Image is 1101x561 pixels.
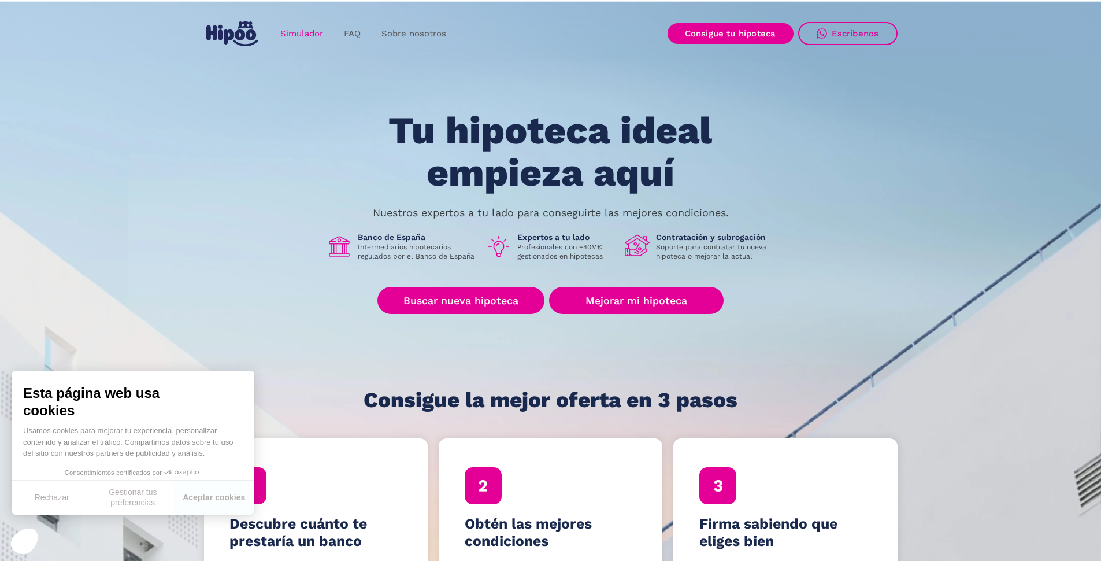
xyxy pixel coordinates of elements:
p: Nuestros expertos a tu lado para conseguirte las mejores condiciones. [373,208,729,217]
h4: Firma sabiendo que eliges bien [699,515,872,550]
a: Buscar nueva hipoteca [377,287,544,314]
a: Escríbenos [798,22,898,45]
h4: Descubre cuánto te prestaría un banco [229,515,402,550]
a: Mejorar mi hipoteca [549,287,723,314]
p: Soporte para contratar tu nueva hipoteca o mejorar la actual [656,242,775,261]
h1: Contratación y subrogación [656,232,775,242]
a: FAQ [333,23,371,45]
a: home [204,17,261,51]
a: Sobre nosotros [371,23,457,45]
h4: Obtén las mejores condiciones [465,515,637,550]
p: Intermediarios hipotecarios regulados por el Banco de España [358,242,477,261]
a: Consigue tu hipoteca [668,23,794,44]
h1: Tu hipoteca ideal empieza aquí [331,110,769,194]
h1: Consigue la mejor oferta en 3 pasos [364,389,737,412]
a: Simulador [270,23,333,45]
h1: Expertos a tu lado [517,232,616,242]
h1: Banco de España [358,232,477,242]
div: Escríbenos [832,28,879,39]
p: Profesionales con +40M€ gestionados en hipotecas [517,242,616,261]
